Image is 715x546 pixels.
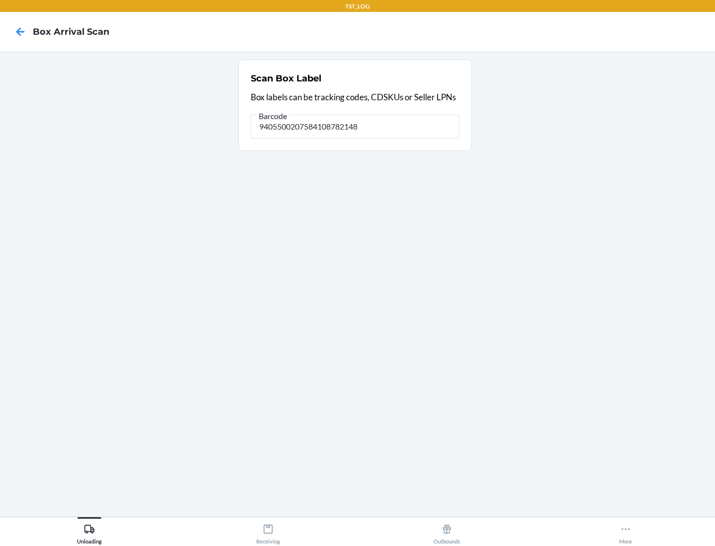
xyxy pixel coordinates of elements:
[345,2,370,11] p: TST_LOG
[251,115,459,138] input: Barcode
[257,111,288,121] span: Barcode
[357,517,536,545] button: Outbounds
[536,517,715,545] button: More
[433,520,460,545] div: Outbounds
[179,517,357,545] button: Receiving
[251,72,321,85] h2: Scan Box Label
[251,91,459,104] p: Box labels can be tracking codes, CDSKUs or Seller LPNs
[77,520,102,545] div: Unloading
[619,520,632,545] div: More
[256,520,280,545] div: Receiving
[33,25,109,38] h4: Box Arrival Scan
